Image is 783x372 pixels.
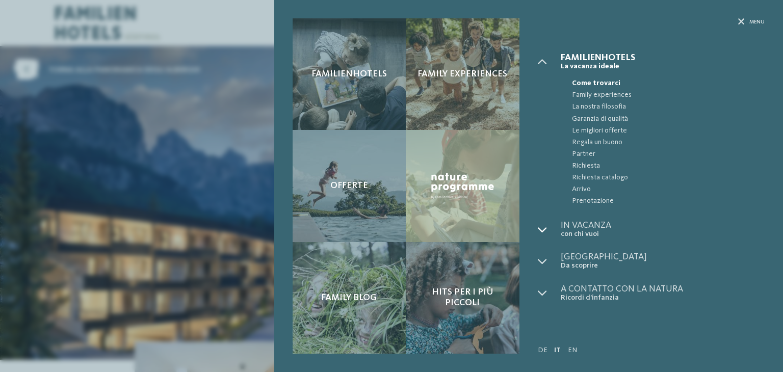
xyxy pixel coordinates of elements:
a: Garanzia di qualità [561,113,765,125]
a: Familienhotels La vacanza ideale [561,53,765,71]
span: Richiesta [572,160,765,172]
span: Da scoprire [561,261,765,270]
span: Hits per i più piccoli [415,287,510,309]
a: Una stupenda vacanza in famiglia a Corvara Family experiences [406,18,519,130]
span: Family Blog [321,293,377,304]
a: In vacanza con chi vuoi [561,221,765,238]
span: Regala un buono [572,137,765,148]
a: Le migliori offerte [561,125,765,137]
a: Una stupenda vacanza in famiglia a Corvara Hits per i più piccoli [406,242,519,354]
a: Arrivo [561,183,765,195]
a: Partner [561,148,765,160]
span: Partner [572,148,765,160]
a: DE [538,347,547,354]
a: Family experiences [561,89,765,101]
a: A contatto con la natura Ricordi d’infanzia [561,284,765,302]
span: Come trovarci [572,77,765,89]
a: Una stupenda vacanza in famiglia a Corvara Family Blog [293,242,406,354]
span: Richiesta catalogo [572,172,765,183]
a: La nostra filosofia [561,101,765,113]
span: Familienhotels [561,53,765,62]
a: Prenotazione [561,195,765,207]
span: Arrivo [572,183,765,195]
span: La vacanza ideale [561,62,765,71]
span: Familienhotels [311,69,387,80]
span: Le migliori offerte [572,125,765,137]
span: Offerte [330,180,368,192]
a: Regala un buono [561,137,765,148]
a: Una stupenda vacanza in famiglia a Corvara Nature Programme [406,130,519,242]
span: Prenotazione [572,195,765,207]
a: IT [554,347,561,354]
a: Una stupenda vacanza in famiglia a Corvara Familienhotels [293,18,406,130]
span: Family experiences [572,89,765,101]
a: EN [568,347,577,354]
span: Garanzia di qualità [572,113,765,125]
span: [GEOGRAPHIC_DATA] [561,252,765,261]
a: Una stupenda vacanza in famiglia a Corvara Offerte [293,130,406,242]
a: [GEOGRAPHIC_DATA] Da scoprire [561,252,765,270]
span: Menu [749,18,765,26]
a: Richiesta catalogo [561,172,765,183]
span: Family experiences [417,69,507,80]
span: Ricordi d’infanzia [561,294,765,302]
span: La nostra filosofia [572,101,765,113]
a: Come trovarci [561,77,765,89]
span: A contatto con la natura [561,284,765,294]
a: Richiesta [561,160,765,172]
img: Nature Programme [429,171,497,201]
span: con chi vuoi [561,230,765,238]
span: In vacanza [561,221,765,230]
